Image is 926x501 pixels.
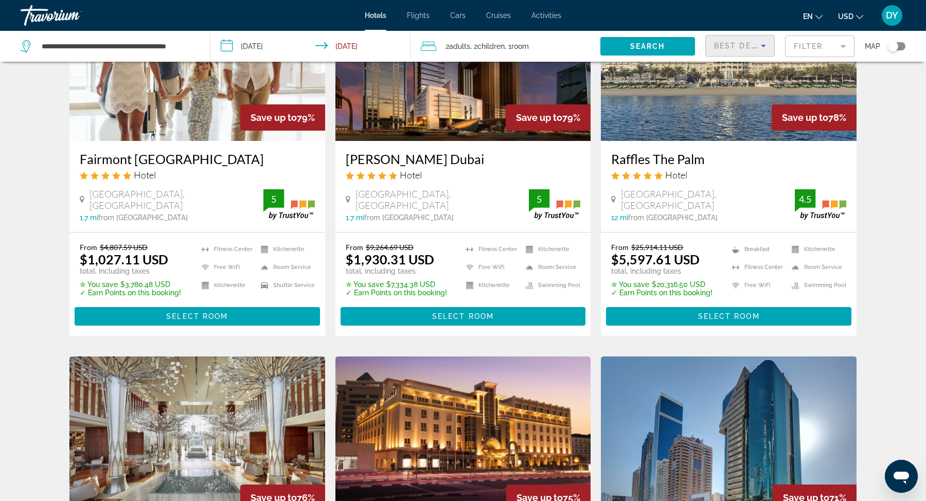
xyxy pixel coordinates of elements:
[529,189,580,220] img: trustyou-badge.svg
[505,39,529,53] span: , 1
[727,261,787,274] li: Fitness Center
[611,267,713,275] p: total, including taxes
[879,5,905,26] button: User Menu
[461,261,521,274] li: Free WiFi
[240,104,325,131] div: 79%
[795,189,846,220] img: trustyou-badge.svg
[714,40,766,52] mat-select: Sort by
[346,151,581,167] a: [PERSON_NAME] Dubai
[611,280,649,289] span: ✮ You save
[449,42,470,50] span: Adults
[166,312,228,320] span: Select Room
[341,307,586,326] button: Select Room
[611,213,628,222] span: 12 mi
[98,213,188,222] span: from [GEOGRAPHIC_DATA]
[210,31,411,62] button: Check-in date: Dec 24, 2025 Check-out date: Dec 27, 2025
[611,252,700,267] ins: $5,597.61 USD
[516,112,562,123] span: Save up to
[631,243,683,252] del: $25,914.11 USD
[803,9,823,24] button: Change language
[611,151,846,167] a: Raffles The Palm
[600,37,695,56] button: Search
[346,267,447,275] p: total, including taxes
[785,35,854,58] button: Filter
[698,312,760,320] span: Select Room
[772,104,857,131] div: 78%
[611,243,629,252] span: From
[531,11,561,20] a: Activities
[341,309,586,320] a: Select Room
[621,188,795,211] span: [GEOGRAPHIC_DATA], [GEOGRAPHIC_DATA]
[795,193,815,205] div: 4.5
[665,169,687,181] span: Hotel
[506,104,591,131] div: 79%
[450,11,466,20] span: Cars
[803,12,813,21] span: en
[80,280,181,289] p: $3,780.48 USD
[782,112,828,123] span: Save up to
[521,243,580,256] li: Kitchenette
[100,243,148,252] del: $4,807.59 USD
[446,39,470,53] span: 2
[365,11,386,20] span: Hotels
[197,261,256,274] li: Free WiFi
[364,213,454,222] span: from [GEOGRAPHIC_DATA]
[256,243,315,256] li: Kitchenette
[714,42,768,50] span: Best Deals
[838,12,853,21] span: USD
[346,280,447,289] p: $7,334.38 USD
[630,42,665,50] span: Search
[346,169,581,181] div: 5 star Hotel
[529,193,549,205] div: 5
[727,279,787,292] li: Free WiFi
[611,280,713,289] p: $20,316.50 USD
[461,243,521,256] li: Fitness Center
[880,42,905,51] button: Toggle map
[256,261,315,274] li: Room Service
[75,309,320,320] a: Select Room
[366,243,414,252] del: $9,264.69 USD
[885,460,918,493] iframe: Button to launch messaging window
[21,2,123,29] a: Travorium
[411,31,600,62] button: Travelers: 2 adults, 2 children
[346,243,363,252] span: From
[251,112,297,123] span: Save up to
[346,280,384,289] span: ✮ You save
[80,280,118,289] span: ✮ You save
[197,243,256,256] li: Fitness Center
[838,9,863,24] button: Change currency
[346,289,447,297] p: ✓ Earn Points on this booking!
[134,169,156,181] span: Hotel
[80,252,168,267] ins: $1,027.11 USD
[865,39,880,53] span: Map
[80,213,98,222] span: 1.7 mi
[611,169,846,181] div: 5 star Hotel
[727,243,787,256] li: Breakfast
[606,309,851,320] a: Select Room
[346,213,364,222] span: 1.7 mi
[432,312,494,320] span: Select Room
[263,189,315,220] img: trustyou-badge.svg
[521,279,580,292] li: Swimming Pool
[521,261,580,274] li: Room Service
[787,279,846,292] li: Swimming Pool
[355,188,529,211] span: [GEOGRAPHIC_DATA], [GEOGRAPHIC_DATA]
[886,10,898,21] span: DY
[511,42,529,50] span: Room
[407,11,430,20] a: Flights
[346,252,434,267] ins: $1,930.31 USD
[256,279,315,292] li: Shuttle Service
[606,307,851,326] button: Select Room
[80,151,315,167] h3: Fairmont [GEOGRAPHIC_DATA]
[197,279,256,292] li: Kitchenette
[80,267,181,275] p: total, including taxes
[470,39,505,53] span: , 2
[80,243,97,252] span: From
[787,261,846,274] li: Room Service
[486,11,511,20] span: Cruises
[628,213,718,222] span: from [GEOGRAPHIC_DATA]
[80,169,315,181] div: 5 star Hotel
